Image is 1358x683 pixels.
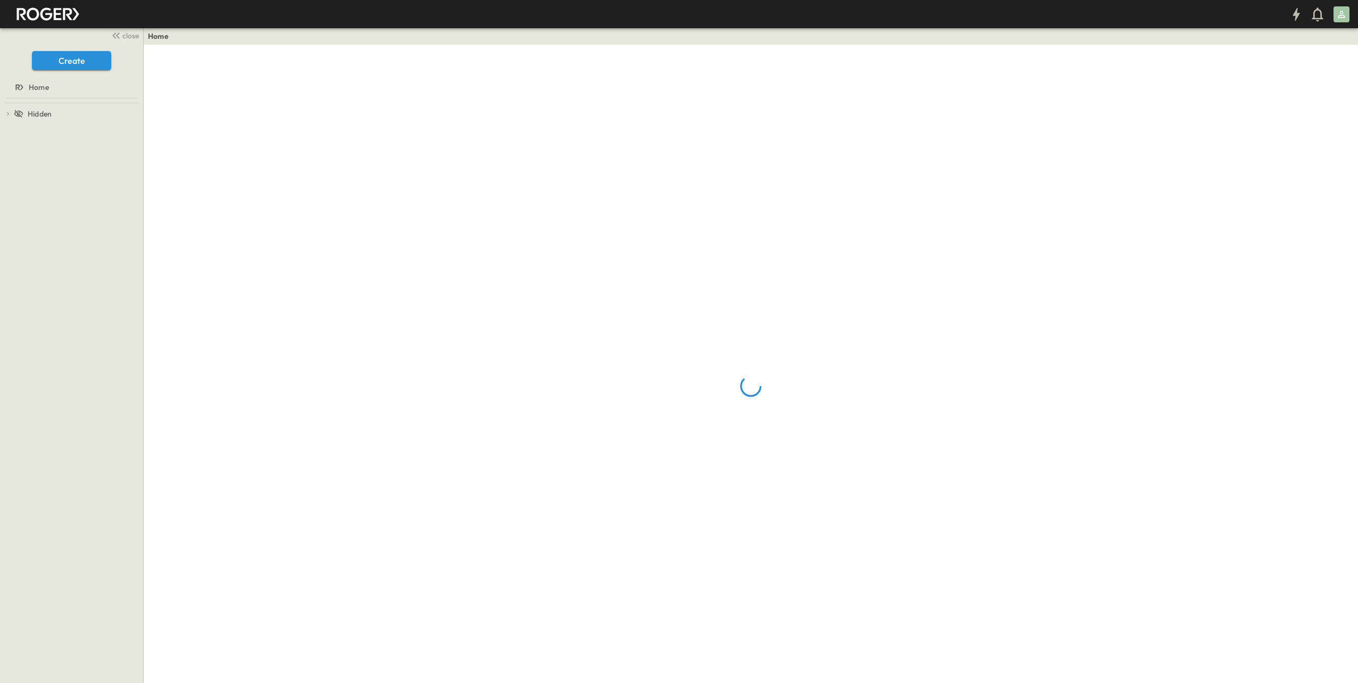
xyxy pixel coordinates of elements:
span: Hidden [28,109,52,119]
button: Create [32,51,111,70]
span: close [122,30,139,41]
nav: breadcrumbs [148,31,175,41]
a: Home [148,31,169,41]
a: Home [2,80,139,95]
button: close [107,28,141,43]
span: Home [29,82,49,93]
